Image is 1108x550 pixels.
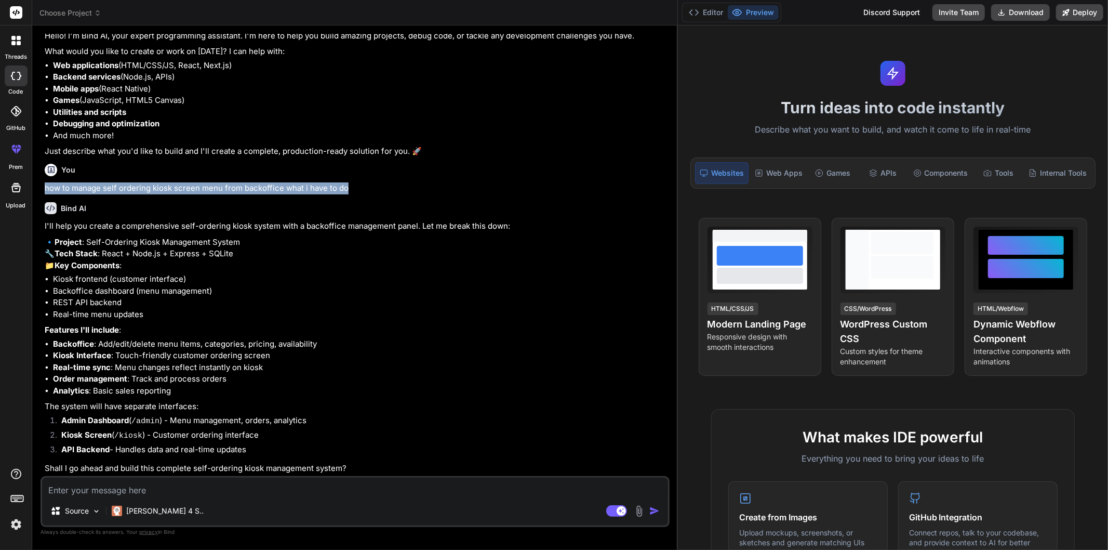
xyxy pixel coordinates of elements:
[61,165,75,175] h6: You
[684,98,1102,117] h1: Turn ideas into code instantly
[139,529,158,535] span: privacy
[61,415,129,425] strong: Admin Dashboard
[61,203,86,214] h6: Bind AI
[909,162,972,184] div: Components
[61,444,110,454] strong: API Backend
[909,511,1047,523] h4: GitHub Integration
[45,463,668,475] p: Shall I go ahead and build this complete self-ordering kiosk management system?
[41,527,670,537] p: Always double-check its answers. Your in Bind
[9,163,23,172] label: prem
[53,362,668,374] li: : Menu changes reflect instantly on kiosk
[55,260,119,270] strong: Key Components
[633,505,645,517] img: attachment
[45,220,668,232] p: I'll help you create a comprehensive self-ordering kiosk system with a backoffice management pane...
[5,53,27,61] label: threads
[53,415,668,429] li: ( ) - Menu management, orders, analytics
[53,60,118,70] strong: Web applications
[728,452,1058,465] p: Everything you need to bring your ideas to life
[728,5,779,20] button: Preview
[859,162,906,184] div: APIs
[45,324,668,336] p: :
[45,237,668,272] p: 🔹 : Self-Ordering Kiosk Management System 🔧 : React + Node.js + Express + SQLite 📁 :
[1024,162,1091,184] div: Internal Tools
[707,332,812,352] p: Responsive design with smooth interactions
[684,123,1102,137] p: Describe what you want to build, and watch it come to life in real-time
[53,297,668,309] li: REST API backend
[126,506,204,516] p: [PERSON_NAME] 4 S..
[53,429,668,444] li: ( ) - Customer ordering interface
[973,317,1078,346] h4: Dynamic Webflow Component
[857,4,926,21] div: Discord Support
[45,401,668,413] p: The system will have separate interfaces:
[114,431,142,440] code: /kiosk
[9,87,23,96] label: code
[685,5,728,20] button: Editor
[53,130,668,142] li: And much more!
[840,346,945,367] p: Custom styles for theme enhancement
[53,386,89,396] strong: Analytics
[53,83,668,95] li: (React Native)
[45,325,119,335] strong: Features I'll include
[53,373,668,385] li: : Track and process orders
[53,350,668,362] li: : Touch-friendly customer ordering screen
[707,303,758,315] div: HTML/CSS/JS
[53,60,668,72] li: (HTML/CSS/JS, React, Next.js)
[53,385,668,397] li: : Basic sales reporting
[53,95,79,105] strong: Games
[649,506,660,516] img: icon
[53,350,111,360] strong: Kiosk Interface
[65,506,89,516] p: Source
[53,273,668,285] li: Kiosk frontend (customer interface)
[53,444,668,459] li: - Handles data and real-time updates
[55,237,82,247] strong: Project
[92,507,101,516] img: Pick Models
[53,362,111,372] strong: Real-time sync
[53,338,668,350] li: : Add/edit/delete menu items, categories, pricing, availability
[61,430,112,440] strong: Kiosk Screen
[53,95,668,107] li: (JavaScript, HTML5 Canvas)
[7,516,25,533] img: settings
[39,8,101,18] span: Choose Project
[751,162,807,184] div: Web Apps
[840,317,945,346] h4: WordPress Custom CSS
[974,162,1022,184] div: Tools
[1056,4,1103,21] button: Deploy
[53,84,99,94] strong: Mobile apps
[991,4,1050,21] button: Download
[973,303,1028,315] div: HTML/Webflow
[695,162,749,184] div: Websites
[112,506,122,516] img: Claude 4 Sonnet
[728,426,1058,448] h2: What makes IDE powerful
[809,162,857,184] div: Games
[6,124,25,133] label: GitHub
[6,201,26,210] label: Upload
[131,417,159,426] code: /admin
[739,511,877,523] h4: Create from Images
[45,46,668,58] p: What would you like to create or work on [DATE]? I can help with:
[53,119,159,128] strong: Debugging and optimization
[45,146,668,158] p: Just describe what you'd like to build and I'll create a complete, production-ready solution for ...
[53,374,127,384] strong: Order management
[53,107,126,117] strong: Utilities and scripts
[53,72,121,82] strong: Backend services
[840,303,896,315] div: CSS/WordPress
[53,285,668,297] li: Backoffice dashboard (menu management)
[53,339,94,349] strong: Backoffice
[53,309,668,321] li: Real-time menu updates
[932,4,985,21] button: Invite Team
[55,248,98,258] strong: Tech Stack
[707,317,812,332] h4: Modern Landing Page
[53,71,668,83] li: (Node.js, APIs)
[973,346,1078,367] p: Interactive components with animations
[45,182,668,194] p: how to manage self ordering kiosk screen menu from backoffice what i have to do
[45,30,668,42] p: Hello! I'm Bind AI, your expert programming assistant. I'm here to help you build amazing project...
